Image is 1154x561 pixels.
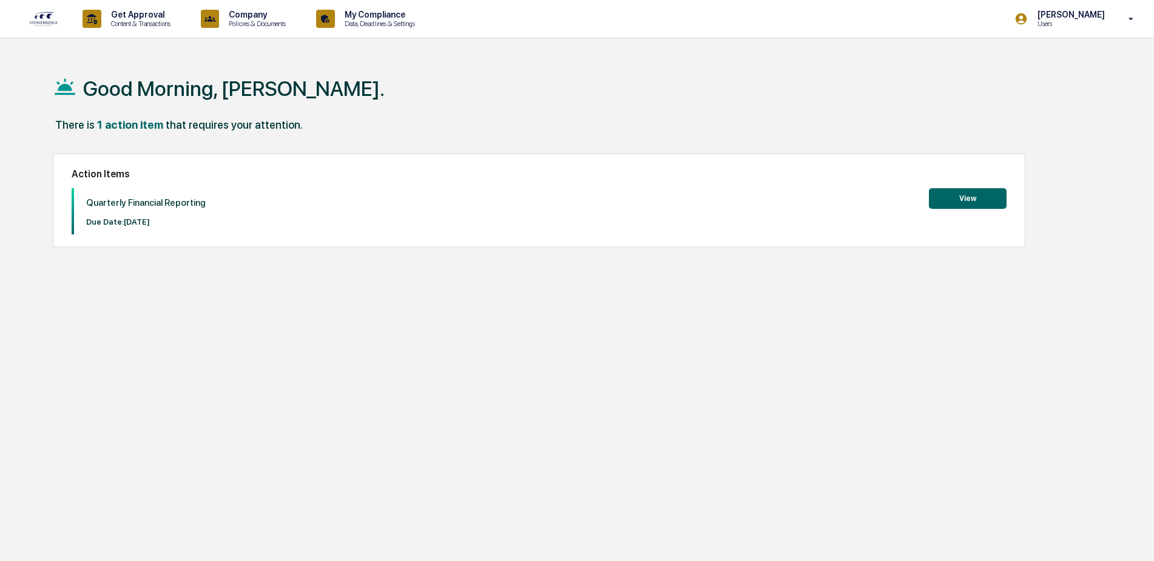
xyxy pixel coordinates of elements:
p: Data, Deadlines & Settings [335,19,421,28]
p: My Compliance [335,10,421,19]
p: Company [219,10,292,19]
p: Due Date: [DATE] [86,217,206,226]
h2: Action Items [72,168,1007,180]
button: View [929,188,1007,209]
h1: Good Morning, [PERSON_NAME]. [83,76,385,101]
a: View [929,192,1007,203]
p: Quarterly Financial Reporting [86,197,206,208]
p: [PERSON_NAME] [1028,10,1111,19]
div: 1 action item [97,118,163,131]
img: logo [29,11,58,27]
div: There is [55,118,95,131]
p: Policies & Documents [219,19,292,28]
p: Get Approval [101,10,177,19]
iframe: Open customer support [1115,521,1148,554]
p: Content & Transactions [101,19,177,28]
div: that requires your attention. [166,118,303,131]
p: Users [1028,19,1111,28]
